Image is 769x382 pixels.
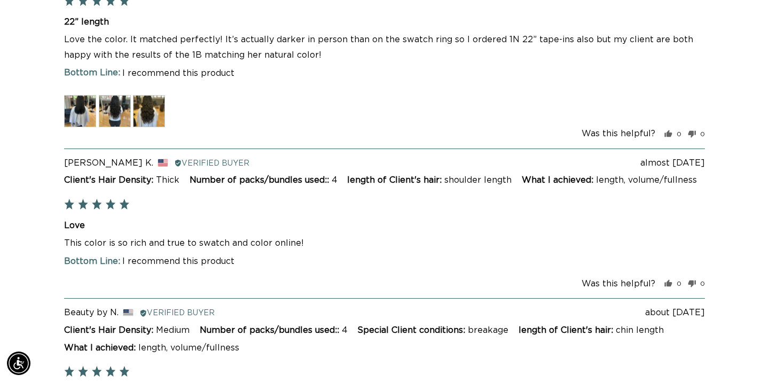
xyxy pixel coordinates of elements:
[596,176,628,184] li: length
[468,326,508,334] div: breakage
[170,344,239,352] li: volume/fullness
[7,352,30,375] div: Accessibility Menu
[156,176,179,184] div: Thick
[64,308,119,317] span: Beauty by N.
[716,331,769,382] iframe: Chat Widget
[64,236,705,251] p: This color is so rich and true to swatch and color online!
[64,255,705,269] div: I recommend this product
[522,176,596,184] div: What I achieved
[64,67,705,81] div: I recommend this product
[640,159,705,167] span: almost [DATE]
[645,308,705,317] span: about [DATE]
[158,159,168,167] span: United States
[684,130,705,138] button: No
[200,326,342,334] div: Number of packs/bundles used:
[190,176,332,184] div: Number of packs/bundles used:
[138,344,170,352] li: length
[582,129,655,138] span: Was this helpful?
[64,95,96,127] img: Open Image by PajHuab X. in a modal
[64,176,156,184] div: Client's Hair Density
[628,176,697,184] li: volume/fullness
[444,176,512,184] div: shoulder length
[519,326,616,334] div: length of Client's hair
[582,279,655,288] span: Was this helpful?
[123,309,134,317] span: United States
[64,32,705,63] p: Love the color. It matched perfectly! It’s actually darker in person than on the swatch ring so I...
[64,16,705,28] h2: 22” length
[156,326,190,334] div: Medium
[664,280,681,288] button: Yes
[64,326,156,334] div: Client's Hair Density
[357,326,468,334] div: Special Client conditions
[133,95,165,127] img: Open Image by PajHuab X. in a modal
[64,220,705,231] h2: Love
[174,158,249,169] div: Verified Buyer
[64,159,153,167] span: [PERSON_NAME] K.
[616,326,664,334] div: chin length
[342,326,348,334] div: 4
[139,307,215,319] div: Verified Buyer
[332,176,338,184] div: 4
[64,344,138,352] div: What I achieved
[664,130,681,138] button: Yes
[99,95,131,127] img: Open Image by PajHuab X. in a modal
[347,176,444,184] div: length of Client's hair
[684,280,705,288] button: No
